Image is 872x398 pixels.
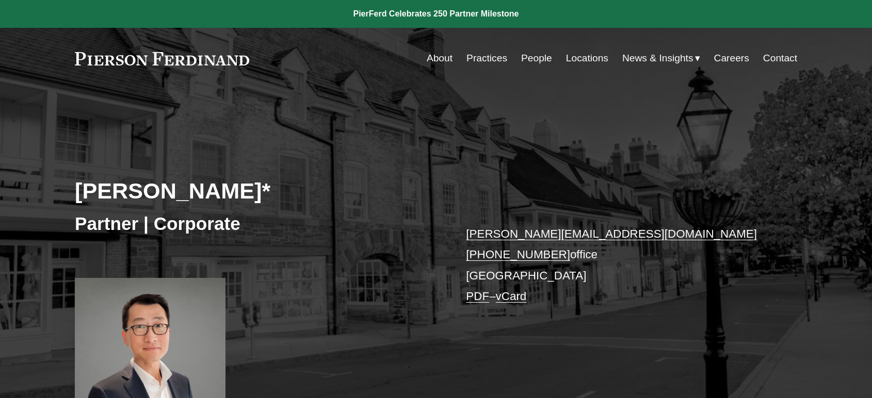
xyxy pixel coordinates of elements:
a: Contact [763,48,797,68]
a: People [521,48,552,68]
a: [PERSON_NAME][EMAIL_ADDRESS][DOMAIN_NAME] [466,227,757,240]
p: office [GEOGRAPHIC_DATA] – [466,224,767,307]
a: vCard [496,290,527,303]
a: PDF [466,290,489,303]
h2: [PERSON_NAME]* [75,177,436,204]
a: [PHONE_NUMBER] [466,248,570,261]
a: folder dropdown [622,48,700,68]
a: Practices [466,48,507,68]
a: About [427,48,453,68]
h3: Partner | Corporate [75,212,436,235]
a: Locations [566,48,608,68]
span: News & Insights [622,49,693,68]
a: Careers [714,48,749,68]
